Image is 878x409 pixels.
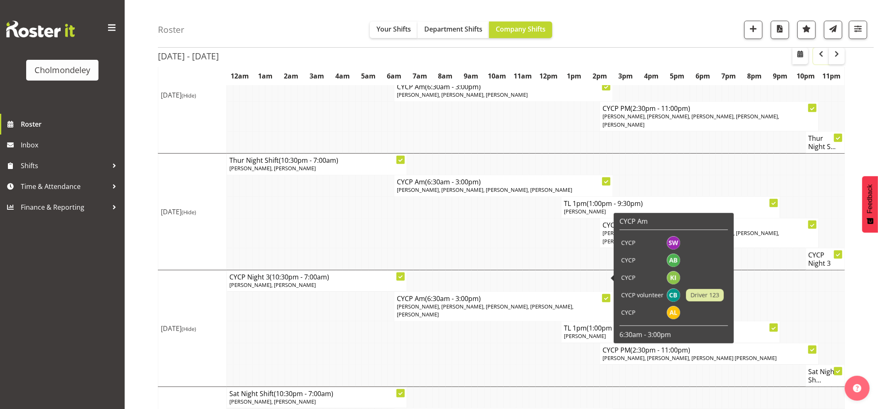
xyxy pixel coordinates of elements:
[274,389,333,398] span: (10:30pm - 7:00am)
[270,272,329,282] span: (10:30pm - 7:00am)
[691,291,719,300] span: Driver 123
[158,37,227,153] td: [DATE]
[564,208,606,215] span: [PERSON_NAME]
[433,66,458,86] th: 8am
[510,66,536,86] th: 11am
[667,271,680,284] img: kate-inwood10942.jpg
[279,156,338,165] span: (10:30pm - 7:00am)
[425,82,481,91] span: (6:30am - 3:00pm)
[767,66,793,86] th: 9pm
[630,345,690,355] span: (2:30pm - 11:00pm)
[809,134,842,151] h4: Thur Night S...
[229,156,404,164] h4: Thur Night Shift
[741,66,767,86] th: 8pm
[587,323,643,333] span: (1:00pm - 9:30pm)
[819,66,844,86] th: 11pm
[536,66,561,86] th: 12pm
[397,83,610,91] h4: CYCP Am
[158,270,227,387] td: [DATE]
[484,66,510,86] th: 10am
[603,221,816,229] h4: CYCP PM
[458,66,484,86] th: 9am
[370,22,418,38] button: Your Shifts
[667,236,680,250] img: sophie-walton8494.jpg
[227,66,253,86] th: 12am
[603,346,816,354] h4: CYCP PM
[564,199,777,208] h4: TL 1pm
[21,180,108,193] span: Time & Attendance
[664,66,690,86] th: 5pm
[744,21,762,39] button: Add a new shift
[613,66,639,86] th: 3pm
[630,104,690,113] span: (2:30pm - 11:00pm)
[253,66,278,86] th: 1am
[158,153,227,270] td: [DATE]
[620,287,665,304] td: CYCP volunteer
[771,21,789,39] button: Download a PDF of the roster according to the set date range.
[667,289,680,302] img: charlotte-bottcher11626.jpg
[407,66,433,86] th: 7am
[716,66,742,86] th: 7pm
[690,66,716,86] th: 6pm
[182,92,196,99] span: (Hide)
[397,186,572,193] span: [PERSON_NAME], [PERSON_NAME], [PERSON_NAME], [PERSON_NAME]
[620,234,665,252] td: CYCP
[397,178,610,186] h4: CYCP Am
[381,66,407,86] th: 6am
[603,354,777,362] span: [PERSON_NAME], [PERSON_NAME], [PERSON_NAME] [PERSON_NAME]
[809,367,842,384] h4: Sat Night Sh...
[158,51,219,61] h2: [DATE] - [DATE]
[824,21,842,39] button: Send a list of all shifts for the selected filtered period to all rostered employees.
[620,217,728,225] h6: CYCP Am
[304,66,330,86] th: 3am
[667,306,680,319] img: alexandra-landolt11436.jpg
[424,24,482,34] span: Department Shifts
[793,66,819,86] th: 10pm
[603,104,816,113] h4: CYCP PM
[21,139,121,151] span: Inbox
[229,273,404,281] h4: CYCP Night 3
[34,64,90,76] div: Cholmondeley
[489,22,552,38] button: Company Shifts
[425,177,481,186] span: (6:30am - 3:00pm)
[496,24,546,34] span: Company Shifts
[229,281,316,289] span: [PERSON_NAME], [PERSON_NAME]
[620,330,728,339] p: 6:30am - 3:00pm
[21,159,108,172] span: Shifts
[564,332,606,340] span: [PERSON_NAME]
[21,118,121,130] span: Roster
[229,164,316,172] span: [PERSON_NAME], [PERSON_NAME]
[853,384,861,392] img: help-xxl-2.png
[158,25,184,34] h4: Roster
[792,48,808,64] button: Select a specific date within the roster.
[639,66,664,86] th: 4pm
[620,252,665,269] td: CYCP
[587,199,643,208] span: (1:00pm - 9:30pm)
[564,324,777,332] h4: TL 1pm
[418,22,489,38] button: Department Shifts
[397,294,610,303] h4: CYCP Am
[182,208,196,216] span: (Hide)
[229,389,404,398] h4: Sat Night Shift
[425,294,481,303] span: (6:30am - 3:00pm)
[849,21,867,39] button: Filter Shifts
[278,66,304,86] th: 2am
[397,303,573,318] span: [PERSON_NAME], [PERSON_NAME], [PERSON_NAME], [PERSON_NAME], [PERSON_NAME]
[797,21,816,39] button: Highlight an important date within the roster.
[862,176,878,233] button: Feedback - Show survey
[330,66,355,86] th: 4am
[397,91,528,98] span: [PERSON_NAME], [PERSON_NAME], [PERSON_NAME]
[603,113,779,128] span: [PERSON_NAME], [PERSON_NAME], [PERSON_NAME], [PERSON_NAME], [PERSON_NAME]
[603,229,779,245] span: [PERSON_NAME], [PERSON_NAME], [PERSON_NAME], [PERSON_NAME], [PERSON_NAME]
[587,66,613,86] th: 2pm
[620,304,665,321] td: CYCP
[561,66,587,86] th: 1pm
[376,24,411,34] span: Your Shifts
[21,201,108,213] span: Finance & Reporting
[229,398,316,405] span: [PERSON_NAME], [PERSON_NAME]
[620,269,665,287] td: CYCP
[809,251,842,267] h4: CYCP Night 3
[355,66,381,86] th: 5am
[866,184,874,213] span: Feedback
[667,254,680,267] img: ally-brown10484.jpg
